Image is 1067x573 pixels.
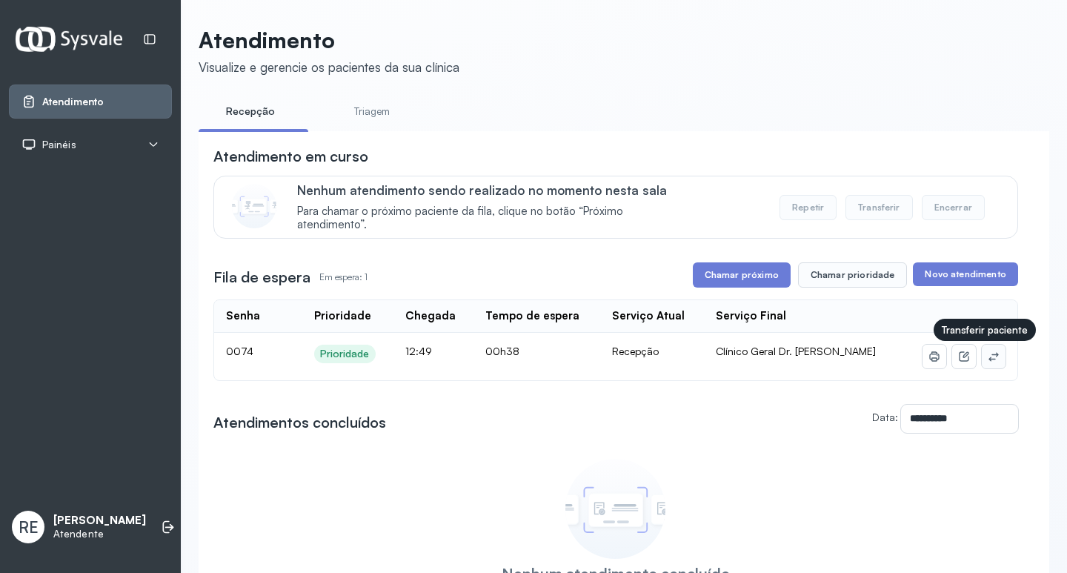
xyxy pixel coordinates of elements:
[53,528,146,540] p: Atendente
[226,345,253,357] span: 0074
[199,27,459,53] p: Atendimento
[213,412,386,433] h3: Atendimentos concluídos
[845,195,913,220] button: Transferir
[319,267,368,288] p: Em espera: 1
[42,139,76,151] span: Painéis
[16,27,122,51] img: Logotipo do estabelecimento
[199,99,302,124] a: Recepção
[320,348,370,360] div: Prioridade
[485,345,519,357] span: 00h38
[320,99,424,124] a: Triagem
[405,309,456,323] div: Chegada
[297,205,689,233] span: Para chamar o próximo paciente da fila, clique no botão “Próximo atendimento”.
[612,309,685,323] div: Serviço Atual
[213,146,368,167] h3: Atendimento em curso
[53,514,146,528] p: [PERSON_NAME]
[405,345,432,357] span: 12:49
[213,267,310,288] h3: Fila de espera
[913,262,1017,286] button: Novo atendimento
[716,309,786,323] div: Serviço Final
[485,309,579,323] div: Tempo de espera
[922,195,985,220] button: Encerrar
[42,96,104,108] span: Atendimento
[693,262,791,288] button: Chamar próximo
[199,59,459,75] div: Visualize e gerencie os pacientes da sua clínica
[565,459,665,559] img: Imagem de empty state
[314,309,371,323] div: Prioridade
[716,345,876,357] span: Clínico Geral Dr. [PERSON_NAME]
[226,309,260,323] div: Senha
[297,182,689,198] p: Nenhum atendimento sendo realizado no momento nesta sala
[780,195,837,220] button: Repetir
[232,184,276,228] img: Imagem de CalloutCard
[798,262,908,288] button: Chamar prioridade
[872,411,898,423] label: Data:
[21,94,159,109] a: Atendimento
[612,345,692,358] div: Recepção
